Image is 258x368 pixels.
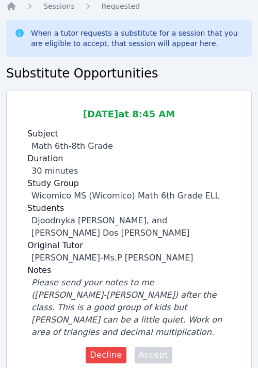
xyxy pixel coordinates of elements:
div: [PERSON_NAME]-Ms.P [PERSON_NAME] [31,252,231,264]
div: When a tutor requests a substitute for a session that you are eligible to accept, that session wi... [31,28,244,49]
nav: Breadcrumb [6,1,252,11]
label: Subject [27,128,231,140]
span: Decline [90,349,122,361]
div: Wicomico MS (Wicomico) Math 6th Grade ELL [31,190,231,202]
label: Duration [27,152,231,165]
div: Djoodnyka [PERSON_NAME], and [PERSON_NAME] Dos [PERSON_NAME] [31,214,231,239]
span: Accept [139,349,168,361]
span: Requested [102,2,140,10]
span: Please send your notes to me ([PERSON_NAME]-[PERSON_NAME]) after the class. This is a good group ... [31,278,222,337]
label: Original Tutor [27,239,231,252]
a: Requested [102,1,140,11]
label: Notes [27,264,231,277]
span: [DATE] at 8:45 AM [83,109,175,119]
h2: Substitute Opportunities [6,65,252,82]
span: Sessions [43,2,75,10]
a: Sessions [43,1,75,11]
label: Study Group [27,177,231,190]
button: Decline [86,347,126,363]
div: Math 6th-8th Grade [31,140,231,152]
div: 30 minutes [31,165,231,177]
button: Accept [135,347,172,363]
label: Students [27,202,231,214]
